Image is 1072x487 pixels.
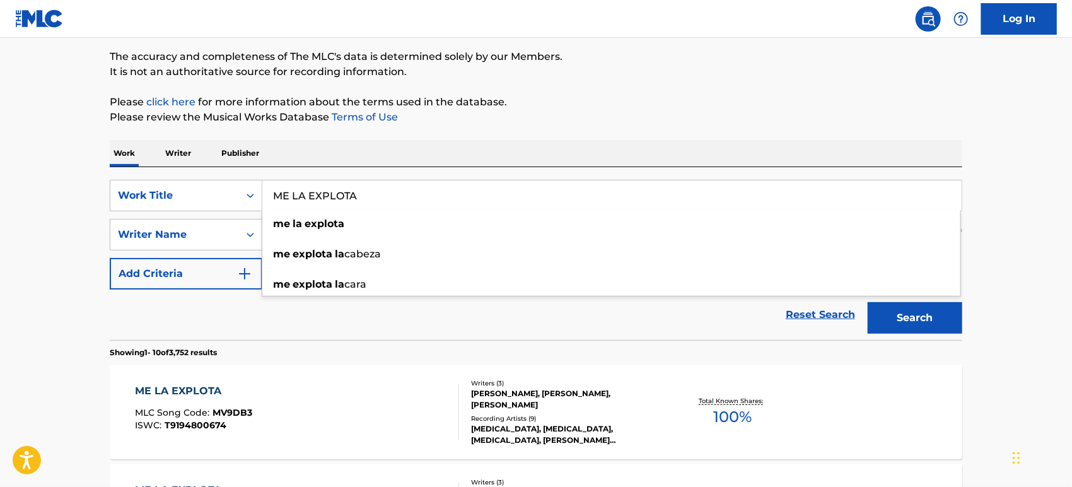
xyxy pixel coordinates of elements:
div: Writers ( 3 ) [471,378,661,388]
img: MLC Logo [15,9,64,28]
a: Reset Search [779,301,861,329]
button: Add Criteria [110,258,262,290]
p: The accuracy and completeness of The MLC's data is determined solely by our Members. [110,49,962,64]
span: 100 % [713,406,752,428]
div: Recording Artists ( 9 ) [471,414,661,423]
p: Work [110,140,139,167]
a: ME LA EXPLOTAMLC Song Code:MV9DB3ISWC:T9194800674Writers (3)[PERSON_NAME], [PERSON_NAME], [PERSON... [110,365,962,459]
img: help [953,11,969,26]
div: Work Title [118,188,231,203]
p: Please review the Musical Works Database [110,110,962,125]
span: cabeza [344,248,381,260]
span: T9194800674 [165,420,227,431]
p: Showing 1 - 10 of 3,752 results [110,347,217,358]
strong: explota [293,278,332,290]
iframe: Chat Widget [1009,426,1072,487]
p: It is not an authoritative source for recording information. [110,64,962,79]
span: cara [344,278,366,290]
strong: explota [305,218,344,230]
p: Writer [161,140,195,167]
img: search [921,11,936,26]
p: Please for more information about the terms used in the database. [110,95,962,110]
form: Search Form [110,180,962,340]
strong: explota [293,248,332,260]
strong: me [273,248,290,260]
span: MLC Song Code : [136,407,213,418]
p: Publisher [218,140,263,167]
button: Search [868,302,962,334]
a: click here [146,96,195,108]
strong: la [293,218,302,230]
strong: la [335,248,344,260]
img: 9d2ae6d4665cec9f34b9.svg [237,266,252,281]
div: Drag [1013,439,1020,477]
strong: la [335,278,344,290]
span: ISWC : [136,420,165,431]
a: Terms of Use [329,111,398,123]
div: [PERSON_NAME], [PERSON_NAME], [PERSON_NAME] [471,388,661,411]
div: Help [948,6,974,32]
a: Public Search [916,6,941,32]
strong: me [273,218,290,230]
strong: me [273,278,290,290]
span: MV9DB3 [213,407,253,418]
div: Writers ( 3 ) [471,478,661,487]
div: ME LA EXPLOTA [136,384,253,399]
p: Total Known Shares: [699,396,766,406]
div: Writer Name [118,227,231,242]
div: [MEDICAL_DATA], [MEDICAL_DATA], [MEDICAL_DATA], [PERSON_NAME][MEDICAL_DATA], [MEDICAL_DATA] [471,423,661,446]
a: Log In [981,3,1057,35]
